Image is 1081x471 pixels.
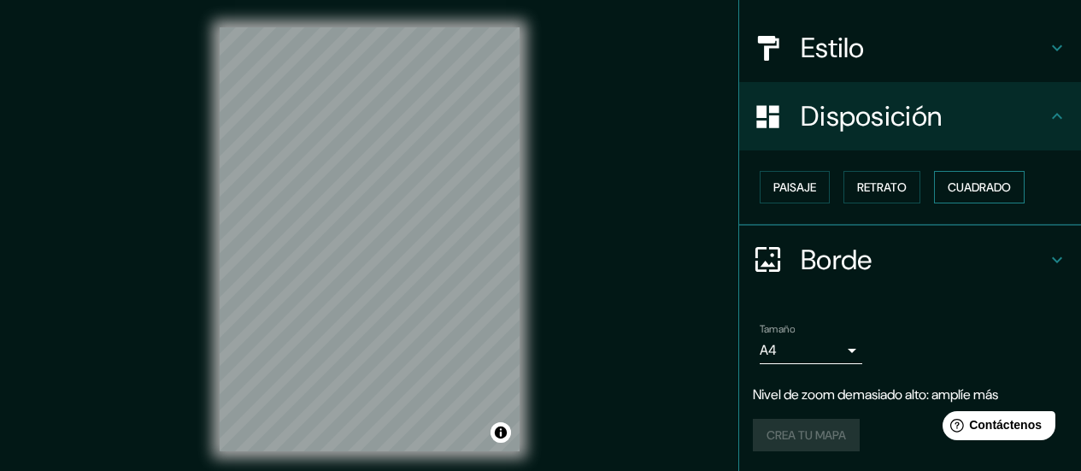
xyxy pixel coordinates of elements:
[929,404,1062,452] iframe: Lanzador de widgets de ayuda
[220,27,520,451] canvas: Mapa
[753,386,998,403] font: Nivel de zoom demasiado alto: amplíe más
[948,180,1011,195] font: Cuadrado
[760,341,777,359] font: A4
[760,337,862,364] div: A4
[760,322,795,336] font: Tamaño
[801,242,872,278] font: Borde
[801,98,942,134] font: Disposición
[801,30,865,66] font: Estilo
[739,226,1081,294] div: Borde
[773,180,816,195] font: Paisaje
[491,422,511,443] button: Activar o desactivar atribución
[934,171,1025,203] button: Cuadrado
[843,171,920,203] button: Retrato
[739,14,1081,82] div: Estilo
[739,82,1081,150] div: Disposición
[857,180,907,195] font: Retrato
[760,171,830,203] button: Paisaje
